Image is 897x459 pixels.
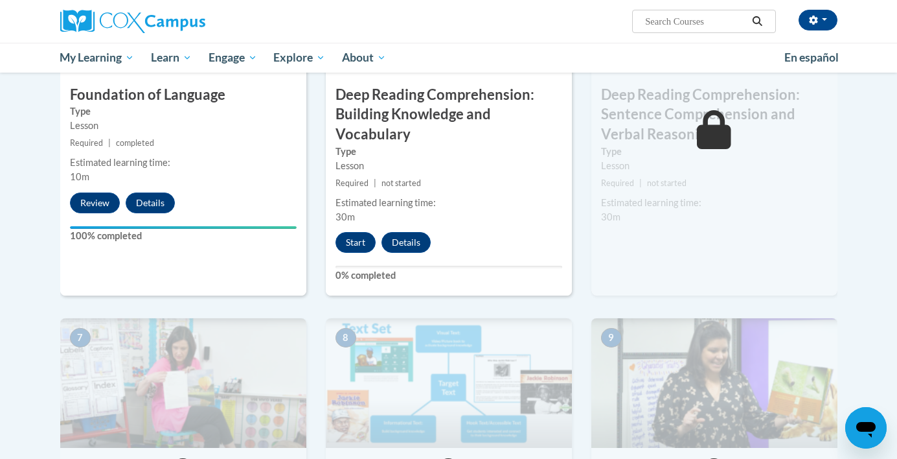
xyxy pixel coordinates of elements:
a: Cox Campus [60,10,306,33]
label: Type [601,145,828,159]
div: Lesson [335,159,562,173]
span: 30m [335,211,355,222]
span: completed [116,138,154,148]
div: Estimated learning time: [70,156,297,170]
iframe: Button to launch messaging window [845,407,887,449]
button: Account Settings [799,10,837,30]
span: | [639,178,642,188]
span: not started [381,178,421,188]
span: Required [70,138,103,148]
div: Lesson [70,119,297,133]
button: Details [126,193,175,213]
a: My Learning [52,43,143,73]
span: Learn [151,50,192,65]
a: Explore [265,43,334,73]
img: Course Image [60,318,306,448]
h3: Deep Reading Comprehension: Building Knowledge and Vocabulary [326,85,572,145]
span: 8 [335,328,356,347]
span: 10m [70,171,89,182]
a: Learn [142,43,200,73]
span: My Learning [60,50,134,65]
span: 30m [601,211,620,222]
img: Course Image [591,318,837,448]
img: Course Image [326,318,572,448]
span: Required [335,178,369,188]
span: About [342,50,386,65]
input: Search Courses [644,14,747,29]
div: Estimated learning time: [601,196,828,210]
span: 7 [70,328,91,347]
div: Main menu [41,43,857,73]
a: En español [776,44,847,71]
button: Search [747,14,767,29]
button: Start [335,232,376,253]
img: Cox Campus [60,10,205,33]
a: Engage [200,43,266,73]
span: 9 [601,328,622,347]
label: Type [70,104,297,119]
span: En español [784,51,839,64]
span: Explore [273,50,325,65]
div: Your progress [70,226,297,229]
h3: Deep Reading Comprehension: Sentence Comprehension and Verbal Reasoning [591,85,837,145]
label: 0% completed [335,268,562,283]
label: Type [335,145,562,159]
h3: Foundation of Language [60,85,306,105]
label: 100% completed [70,229,297,243]
span: | [108,138,111,148]
div: Lesson [601,159,828,173]
span: | [374,178,376,188]
div: Estimated learning time: [335,196,562,210]
span: Required [601,178,634,188]
button: Review [70,193,120,213]
a: About [334,43,394,73]
button: Details [381,232,431,253]
span: Engage [209,50,257,65]
span: not started [647,178,687,188]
